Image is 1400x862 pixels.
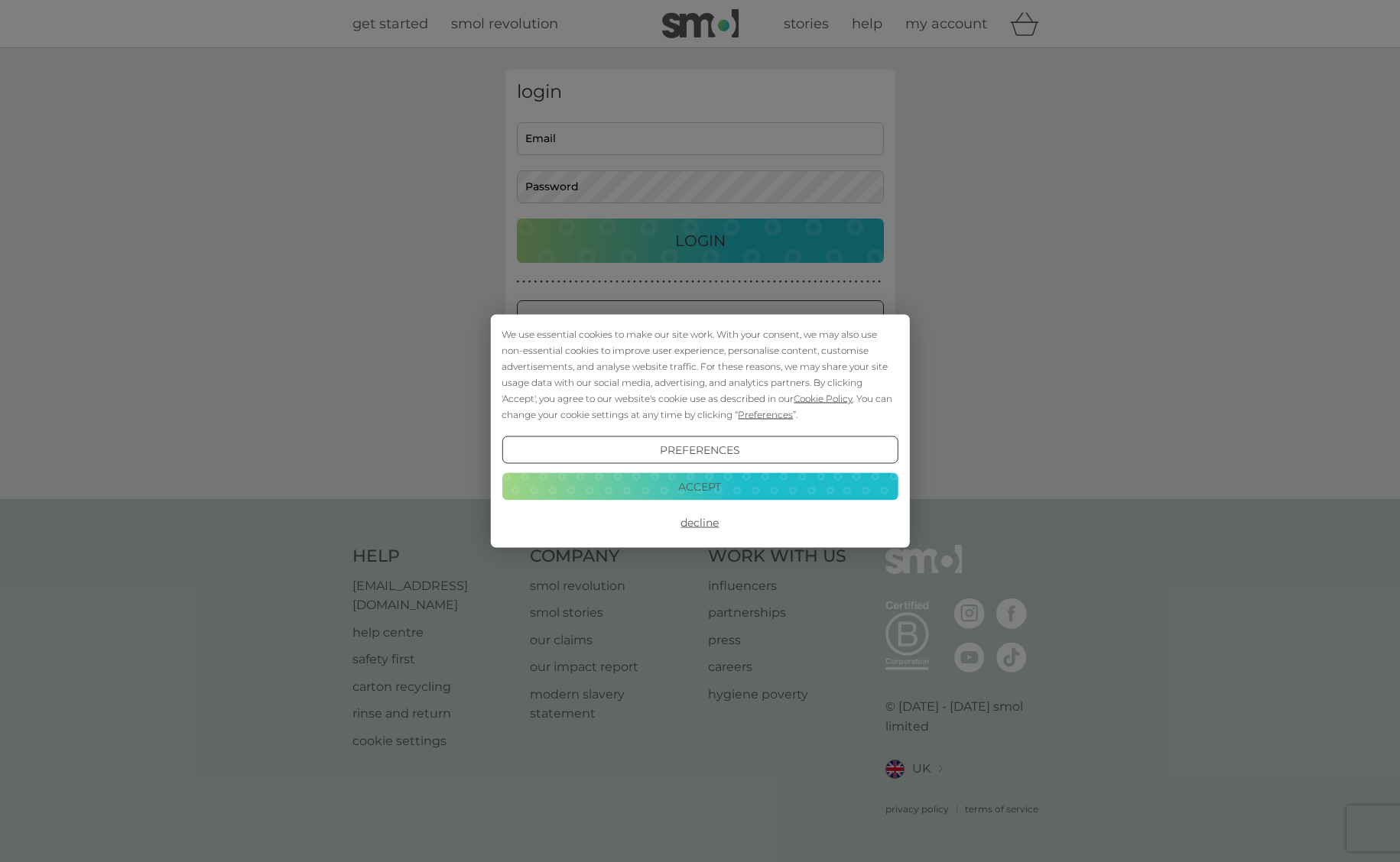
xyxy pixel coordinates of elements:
[502,326,898,423] div: We use essential cookies to make our site work. With your consent, we may also use non-essential ...
[738,409,793,420] span: Preferences
[502,509,898,536] button: Decline
[502,436,898,464] button: Preferences
[490,315,909,548] div: Cookie Consent Prompt
[794,393,853,404] span: Cookie Policy
[502,472,898,500] button: Accept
